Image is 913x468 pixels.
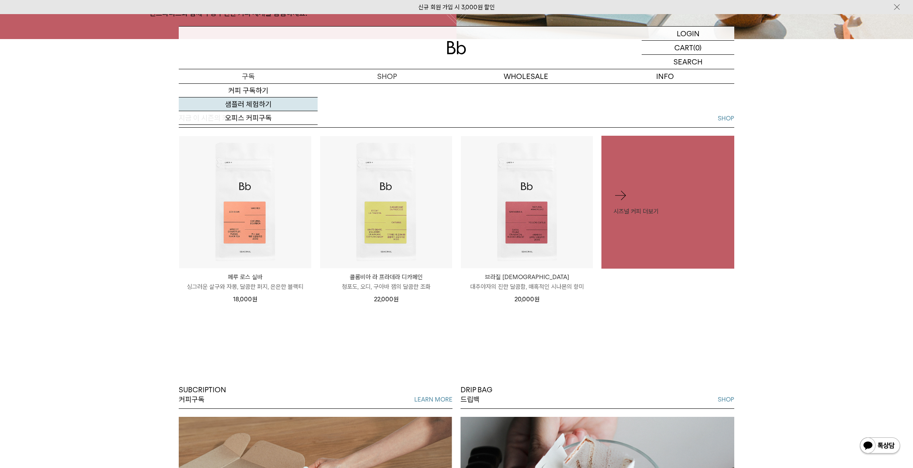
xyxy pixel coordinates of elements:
span: 원 [534,296,539,303]
a: SHOP [318,69,456,83]
span: 20,000 [514,296,539,303]
a: 오피스 커피구독 [179,111,318,125]
a: LOGIN [642,27,734,41]
a: 구독 [179,69,318,83]
p: 싱그러운 살구와 자몽, 달콤한 퍼지, 은은한 블랙티 [179,282,311,292]
a: 페루 로스 실바 싱그러운 살구와 자몽, 달콤한 퍼지, 은은한 블랙티 [179,272,311,292]
span: 원 [393,296,399,303]
p: (0) [693,41,702,54]
p: LOGIN [677,27,700,40]
p: 콜롬비아 라 프라데라 디카페인 [320,272,452,282]
a: 시즈널 커피 더보기 [601,136,734,269]
p: CART [674,41,693,54]
a: SHOP [718,114,734,123]
a: 브라질 [DEMOGRAPHIC_DATA] 대추야자의 진한 달콤함, 매혹적인 시나몬의 향미 [461,272,593,292]
p: SUBCRIPTION 커피구독 [179,385,226,405]
p: 대추야자의 진한 달콤함, 매혹적인 시나몬의 향미 [461,282,593,292]
a: SHOP [718,395,734,404]
a: 샘플러 체험하기 [179,97,318,111]
span: 22,000 [374,296,399,303]
p: WHOLESALE [456,69,595,83]
a: CART (0) [642,41,734,55]
p: 시즈널 커피 더보기 [613,206,722,216]
a: 커피 구독하기 [179,84,318,97]
p: 브라질 [DEMOGRAPHIC_DATA] [461,272,593,282]
img: 로고 [447,41,466,54]
img: 페루 로스 실바 [179,136,311,268]
a: 콜롬비아 라 프라데라 디카페인 청포도, 오디, 구아바 잼의 달콤한 조화 [320,272,452,292]
p: DRIP BAG 드립백 [461,385,492,405]
p: INFO [595,69,734,83]
a: LEARN MORE [414,395,452,404]
p: 페루 로스 실바 [179,272,311,282]
p: 청포도, 오디, 구아바 잼의 달콤한 조화 [320,282,452,292]
a: 신규 회원 가입 시 3,000원 할인 [418,4,495,11]
span: 18,000 [233,296,257,303]
p: SEARCH [673,55,702,69]
img: 카카오톡 채널 1:1 채팅 버튼 [859,437,901,456]
span: 원 [252,296,257,303]
img: 콜롬비아 라 프라데라 디카페인 [320,136,452,268]
img: 브라질 사맘바이아 [461,136,593,268]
